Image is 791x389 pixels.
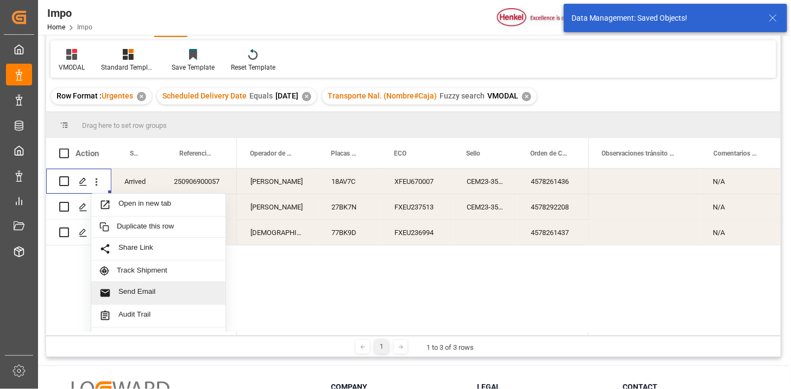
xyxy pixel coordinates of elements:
div: Reset Template [231,63,275,72]
div: [PERSON_NAME] [237,194,318,219]
div: XFEU670007 [381,169,454,194]
div: 1 [375,340,388,354]
div: 250906900057 [161,169,237,194]
span: Referencia Leschaco [179,150,214,157]
span: [DATE] [275,91,298,100]
div: 4578292208 [518,194,591,219]
span: Transporte Nal. (Nombre#Caja) [328,91,437,100]
div: FXEU237513 [381,194,454,219]
span: Row Format : [56,91,102,100]
div: [PERSON_NAME] [237,169,318,194]
span: Orden de Compra drv [530,150,567,157]
div: Press SPACE to select this row. [588,220,781,245]
div: [DEMOGRAPHIC_DATA][PERSON_NAME] [237,220,318,245]
span: Observaciones tránsito última milla [602,150,678,157]
div: Arrived [111,169,161,194]
span: Equals [249,91,273,100]
div: Press SPACE to select this row. [46,169,237,194]
span: Sello [466,150,480,157]
div: CEM23-3548042 [454,194,518,219]
div: ✕ [137,92,146,101]
span: Placas de Transporte [331,150,358,157]
div: 1 to 3 of 3 rows [426,342,474,353]
span: Urgentes [102,91,133,100]
div: N/A [700,169,781,194]
div: ✕ [522,92,531,101]
span: Status [130,150,138,157]
div: 18AV7C [318,169,381,194]
span: VMODAL [487,91,518,100]
div: 4578261437 [518,220,591,245]
div: N/A [700,194,781,219]
a: Home [47,23,65,31]
span: Comentarios Contenedor [714,150,758,157]
div: CEM23-3548044 [454,169,518,194]
div: ✕ [302,92,311,101]
div: Press SPACE to select this row. [588,169,781,194]
div: Press SPACE to select this row. [46,194,237,220]
img: Henkel%20logo.jpg_1689854090.jpg [497,8,588,27]
div: VMODAL [59,63,85,72]
span: ECO [394,150,406,157]
div: Standard Templates [101,63,155,72]
div: 77BK9D [318,220,381,245]
div: Action [76,149,99,158]
div: Press SPACE to select this row. [46,220,237,245]
span: Operador de Transporte [250,150,295,157]
div: Press SPACE to select this row. [588,194,781,220]
span: Scheduled Delivery Date [162,91,247,100]
div: Data Management: Saved Objects! [572,13,758,24]
div: N/A [700,220,781,245]
div: Impo [47,5,92,21]
div: FXEU236994 [381,220,454,245]
span: Fuzzy search [440,91,485,100]
div: 4578261436 [518,169,591,194]
span: Drag here to set row groups [82,121,167,129]
div: Save Template [172,63,215,72]
div: 27BK7N [318,194,381,219]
